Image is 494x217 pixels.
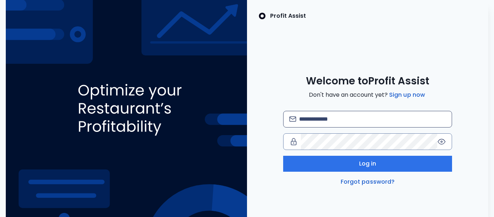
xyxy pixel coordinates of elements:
span: Log in [359,159,376,168]
span: Welcome to Profit Assist [306,75,429,88]
button: Log in [283,156,452,172]
img: SpotOn Logo [259,12,266,20]
img: email [289,116,296,122]
a: Sign up now [388,91,426,99]
a: Forgot password? [339,178,396,186]
p: Profit Assist [270,12,306,20]
span: Don't have an account yet? [309,91,426,99]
